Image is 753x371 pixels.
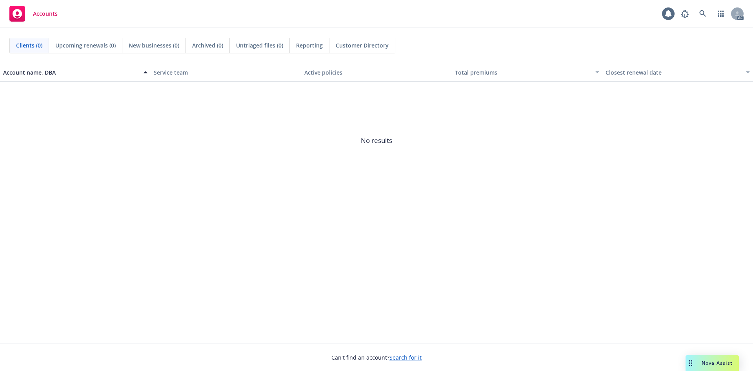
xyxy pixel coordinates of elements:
[677,6,693,22] a: Report a Bug
[606,68,741,77] div: Closest renewal date
[452,63,602,82] button: Total premiums
[331,353,422,362] span: Can't find an account?
[55,41,116,49] span: Upcoming renewals (0)
[33,11,58,17] span: Accounts
[686,355,739,371] button: Nova Assist
[695,6,711,22] a: Search
[6,3,61,25] a: Accounts
[129,41,179,49] span: New businesses (0)
[236,41,283,49] span: Untriaged files (0)
[192,41,223,49] span: Archived (0)
[602,63,753,82] button: Closest renewal date
[686,355,695,371] div: Drag to move
[304,68,449,77] div: Active policies
[389,354,422,361] a: Search for it
[296,41,323,49] span: Reporting
[151,63,301,82] button: Service team
[713,6,729,22] a: Switch app
[3,68,139,77] div: Account name, DBA
[455,68,591,77] div: Total premiums
[702,360,733,366] span: Nova Assist
[301,63,452,82] button: Active policies
[154,68,298,77] div: Service team
[16,41,42,49] span: Clients (0)
[336,41,389,49] span: Customer Directory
